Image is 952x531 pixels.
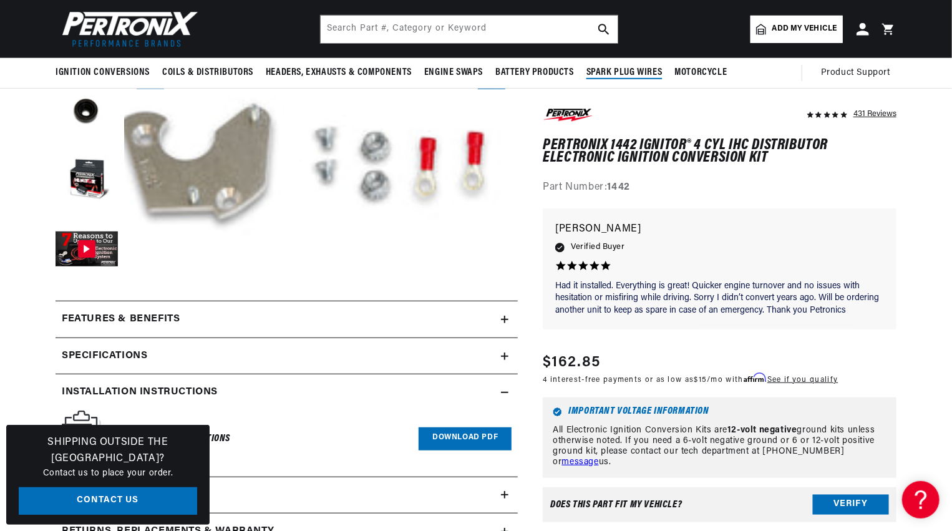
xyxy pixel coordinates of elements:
[543,180,896,197] div: Part Number:
[821,58,896,88] summary: Product Support
[543,139,896,165] h1: PerTronix 1442 Ignitor® 4 cyl IHC Distributor Electronic Ignition Conversion Kit
[56,82,118,144] button: Load image 4 in gallery view
[727,426,797,436] strong: 12-volt negative
[580,58,669,87] summary: Spark Plug Wires
[419,427,512,451] a: Download PDF
[156,58,260,87] summary: Coils & Distributors
[19,487,197,515] a: Contact Us
[694,376,707,384] span: $15
[56,66,150,79] span: Ignition Conversions
[62,348,147,364] h2: Specifications
[62,411,101,461] img: Instruction Manual
[56,150,118,213] button: Load image 5 in gallery view
[553,408,886,417] h6: Important Voltage Information
[555,221,884,238] p: [PERSON_NAME]
[543,374,838,386] p: 4 interest-free payments or as low as /mo with .
[571,241,624,255] span: Verified Buyer
[56,7,199,51] img: Pertronix
[550,500,682,510] div: Does This part fit My vehicle?
[586,66,663,79] span: Spark Plug Wires
[608,183,630,193] strong: 1442
[674,66,727,79] span: Motorcycle
[424,66,483,79] span: Engine Swaps
[162,66,253,79] span: Coils & Distributors
[750,16,843,43] a: Add my vehicle
[767,376,838,384] a: See if you qualify - Learn more about Affirm Financing (opens in modal)
[56,58,156,87] summary: Ignition Conversions
[56,338,518,374] summary: Specifications
[489,58,580,87] summary: Battery Products
[19,435,197,467] h3: Shipping Outside the [GEOGRAPHIC_DATA]?
[668,58,733,87] summary: Motorcycle
[821,66,890,80] span: Product Support
[853,106,896,121] div: 431 Reviews
[62,311,180,328] h2: Features & Benefits
[56,477,518,514] summary: Shipping & Delivery
[813,495,889,515] button: Verify
[555,280,884,317] p: Had it installed. Everything is great! Quicker engine turnover and no issues with hesitation or m...
[19,467,197,480] p: Contact us to place your order.
[553,426,886,468] p: All Electronic Ignition Conversion Kits are ground kits unless otherwise noted. If you need a 6-v...
[495,66,574,79] span: Battery Products
[562,457,599,467] a: message
[744,373,765,382] span: Affirm
[321,16,618,43] input: Search Part #, Category or Keyword
[418,58,489,87] summary: Engine Swaps
[772,23,837,35] span: Add my vehicle
[543,351,600,374] span: $162.85
[266,66,412,79] span: Headers, Exhausts & Components
[260,58,418,87] summary: Headers, Exhausts & Components
[590,16,618,43] button: search button
[56,301,518,338] summary: Features & Benefits
[56,374,518,411] summary: Installation instructions
[62,384,218,401] h2: Installation instructions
